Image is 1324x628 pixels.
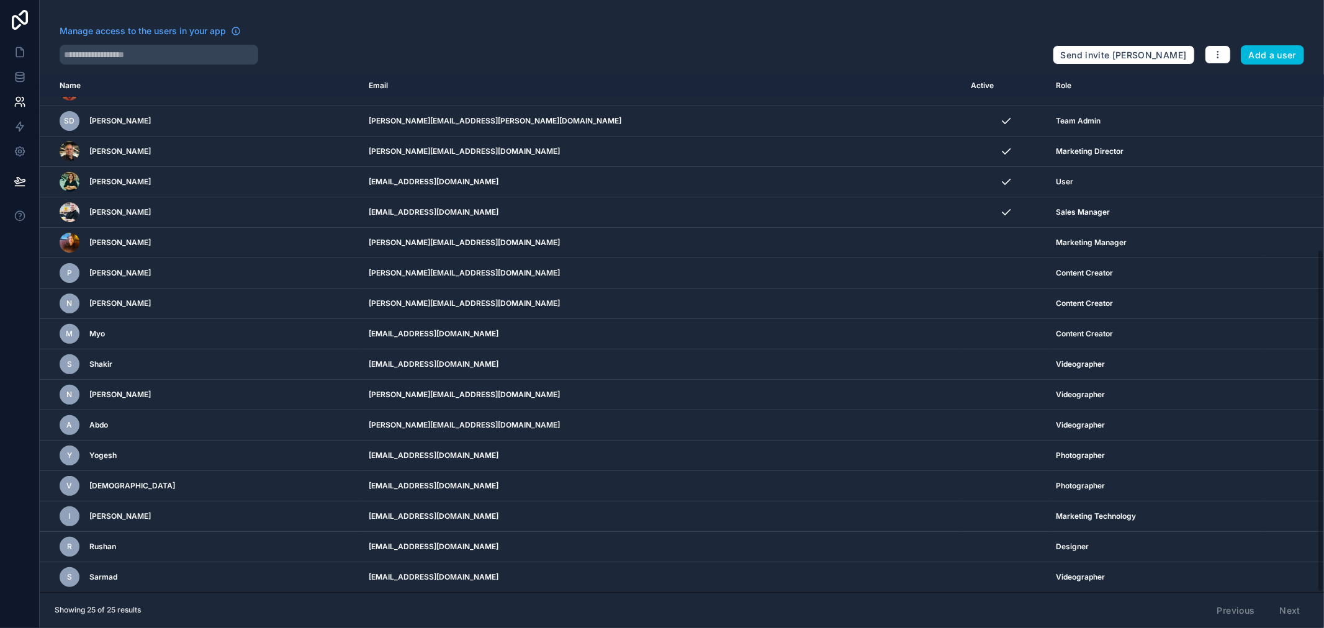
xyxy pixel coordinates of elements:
[361,532,963,562] td: [EMAIL_ADDRESS][DOMAIN_NAME]
[361,410,963,441] td: [PERSON_NAME][EMAIL_ADDRESS][DOMAIN_NAME]
[89,451,117,460] span: Yogesh
[89,542,116,552] span: Rushan
[89,359,112,369] span: Shakir
[361,441,963,471] td: [EMAIL_ADDRESS][DOMAIN_NAME]
[1056,238,1127,248] span: Marketing Manager
[67,451,72,460] span: Y
[89,298,151,308] span: [PERSON_NAME]
[89,116,151,126] span: [PERSON_NAME]
[1056,481,1105,491] span: Photographer
[1056,116,1101,126] span: Team Admin
[1056,572,1105,582] span: Videographer
[1056,298,1113,308] span: Content Creator
[89,177,151,187] span: [PERSON_NAME]
[361,319,963,349] td: [EMAIL_ADDRESS][DOMAIN_NAME]
[1056,451,1105,460] span: Photographer
[69,511,71,521] span: I
[361,258,963,289] td: [PERSON_NAME][EMAIL_ADDRESS][DOMAIN_NAME]
[361,289,963,319] td: [PERSON_NAME][EMAIL_ADDRESS][DOMAIN_NAME]
[963,74,1048,97] th: Active
[361,501,963,532] td: [EMAIL_ADDRESS][DOMAIN_NAME]
[361,380,963,410] td: [PERSON_NAME][EMAIL_ADDRESS][DOMAIN_NAME]
[89,390,151,400] span: [PERSON_NAME]
[40,74,361,97] th: Name
[361,197,963,228] td: [EMAIL_ADDRESS][DOMAIN_NAME]
[89,481,175,491] span: [DEMOGRAPHIC_DATA]
[89,146,151,156] span: [PERSON_NAME]
[1056,542,1089,552] span: Designer
[55,605,141,615] span: Showing 25 of 25 results
[1056,268,1113,278] span: Content Creator
[89,420,108,430] span: Abdo
[1056,390,1105,400] span: Videographer
[1241,45,1305,65] button: Add a user
[89,329,105,339] span: Myo
[89,207,151,217] span: [PERSON_NAME]
[361,137,963,167] td: [PERSON_NAME][EMAIL_ADDRESS][DOMAIN_NAME]
[67,268,72,278] span: P
[60,25,226,37] span: Manage access to the users in your app
[1056,146,1124,156] span: Marketing Director
[67,390,73,400] span: N
[361,562,963,593] td: [EMAIL_ADDRESS][DOMAIN_NAME]
[361,349,963,380] td: [EMAIL_ADDRESS][DOMAIN_NAME]
[89,511,151,521] span: [PERSON_NAME]
[67,542,72,552] span: R
[1056,207,1110,217] span: Sales Manager
[1056,511,1136,521] span: Marketing Technology
[89,572,117,582] span: Sarmad
[1056,359,1105,369] span: Videographer
[361,167,963,197] td: [EMAIL_ADDRESS][DOMAIN_NAME]
[89,238,151,248] span: [PERSON_NAME]
[40,74,1324,592] div: scrollable content
[67,298,73,308] span: N
[1053,45,1195,65] button: Send invite [PERSON_NAME]
[89,268,151,278] span: [PERSON_NAME]
[60,25,241,37] a: Manage access to the users in your app
[65,116,75,126] span: SD
[1056,177,1073,187] span: User
[361,74,963,97] th: Email
[361,228,963,258] td: [PERSON_NAME][EMAIL_ADDRESS][DOMAIN_NAME]
[361,106,963,137] td: [PERSON_NAME][EMAIL_ADDRESS][PERSON_NAME][DOMAIN_NAME]
[1056,420,1105,430] span: Videographer
[67,420,73,430] span: A
[1056,329,1113,339] span: Content Creator
[66,329,73,339] span: M
[1048,74,1262,97] th: Role
[67,359,72,369] span: S
[361,471,963,501] td: [EMAIL_ADDRESS][DOMAIN_NAME]
[67,572,72,582] span: S
[67,481,73,491] span: V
